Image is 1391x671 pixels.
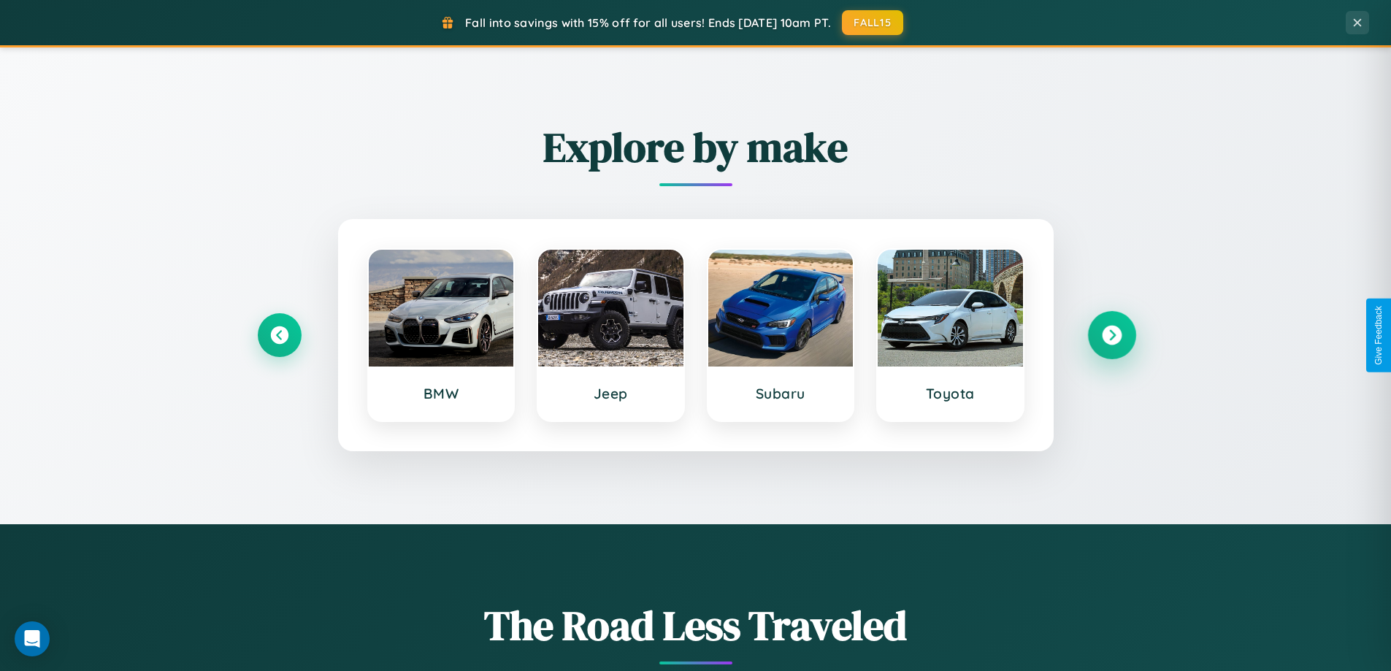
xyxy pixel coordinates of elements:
div: Give Feedback [1373,306,1384,365]
h3: Jeep [553,385,669,402]
h3: Toyota [892,385,1008,402]
h1: The Road Less Traveled [258,597,1134,653]
h2: Explore by make [258,119,1134,175]
h3: BMW [383,385,499,402]
h3: Subaru [723,385,839,402]
span: Fall into savings with 15% off for all users! Ends [DATE] 10am PT. [465,15,831,30]
div: Open Intercom Messenger [15,621,50,656]
button: FALL15 [842,10,903,35]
